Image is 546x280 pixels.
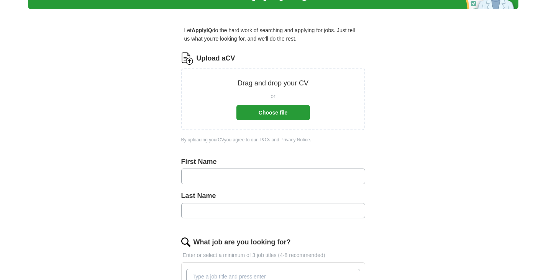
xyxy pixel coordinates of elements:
button: Choose file [236,105,310,120]
p: Enter or select a minimum of 3 job titles (4-8 recommended) [181,251,365,259]
img: search.png [181,237,190,247]
span: or [271,92,275,100]
label: What job are you looking for? [193,237,291,248]
label: Last Name [181,190,365,201]
div: By uploading your CV you agree to our and . [181,136,365,144]
strong: ApplyIQ [192,27,212,33]
a: Privacy Notice [280,137,310,142]
label: Upload a CV [197,53,235,64]
label: First Name [181,156,365,167]
p: Let do the hard work of searching and applying for jobs. Just tell us what you're looking for, an... [181,23,365,46]
img: CV Icon [181,52,193,65]
a: T&Cs [259,137,270,142]
p: Drag and drop your CV [238,78,308,89]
